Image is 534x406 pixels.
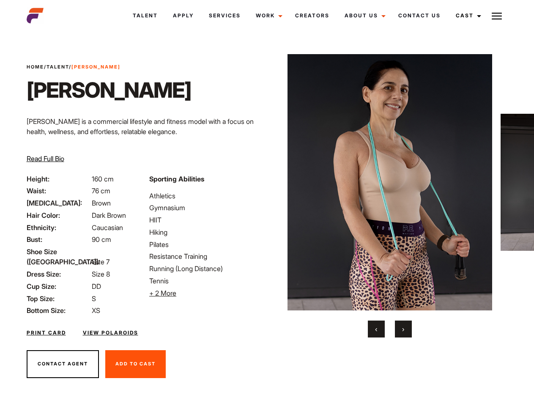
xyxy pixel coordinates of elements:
strong: [PERSON_NAME] [71,64,120,70]
span: Bottom Size: [27,305,90,315]
li: Tennis [149,276,262,286]
span: / / [27,63,120,71]
span: Caucasian [92,223,123,232]
span: Size 8 [92,270,110,278]
span: 160 cm [92,175,114,183]
span: Next [402,325,404,333]
li: Pilates [149,239,262,250]
span: Brown [92,199,111,207]
button: Contact Agent [27,350,99,378]
span: XS [92,306,100,315]
span: S [92,294,96,303]
span: Size 7 [92,258,110,266]
strong: Sporting Abilities [149,175,204,183]
a: Cast [448,4,486,27]
a: Work [248,4,288,27]
li: Resistance Training [149,251,262,261]
p: Through her modeling and wellness brand, HEAL, she inspires others on their wellness journeys—cha... [27,143,262,174]
span: 90 cm [92,235,111,244]
a: Talent [47,64,69,70]
span: Previous [375,325,377,333]
a: Creators [288,4,337,27]
span: Dark Brown [92,211,126,219]
span: Height: [27,174,90,184]
span: Add To Cast [115,361,156,367]
li: Hiking [149,227,262,237]
span: Hair Color: [27,210,90,220]
li: Athletics [149,191,262,201]
a: Print Card [27,329,66,337]
span: 76 cm [92,187,110,195]
a: About Us [337,4,391,27]
span: Ethnicity: [27,222,90,233]
span: Bust: [27,234,90,244]
li: Gymnasium [149,203,262,213]
button: Read Full Bio [27,154,64,164]
span: Dress Size: [27,269,90,279]
span: + 2 More [149,289,176,297]
span: DD [92,282,101,291]
h1: [PERSON_NAME] [27,77,191,103]
a: Contact Us [391,4,448,27]
a: Apply [165,4,201,27]
span: Cup Size: [27,281,90,291]
a: View Polaroids [83,329,138,337]
span: Read Full Bio [27,154,64,163]
a: Talent [125,4,165,27]
a: Services [201,4,248,27]
span: Shoe Size ([GEOGRAPHIC_DATA]): [27,247,90,267]
span: Waist: [27,186,90,196]
a: Home [27,64,44,70]
button: Add To Cast [105,350,166,378]
span: Top Size: [27,294,90,304]
li: Running (Long Distance) [149,263,262,274]
img: cropped-aefm-brand-fav-22-square.png [27,7,44,24]
img: Burger icon [492,11,502,21]
li: HIIT [149,215,262,225]
p: [PERSON_NAME] is a commercial lifestyle and fitness model with a focus on health, wellness, and e... [27,116,262,137]
span: [MEDICAL_DATA]: [27,198,90,208]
